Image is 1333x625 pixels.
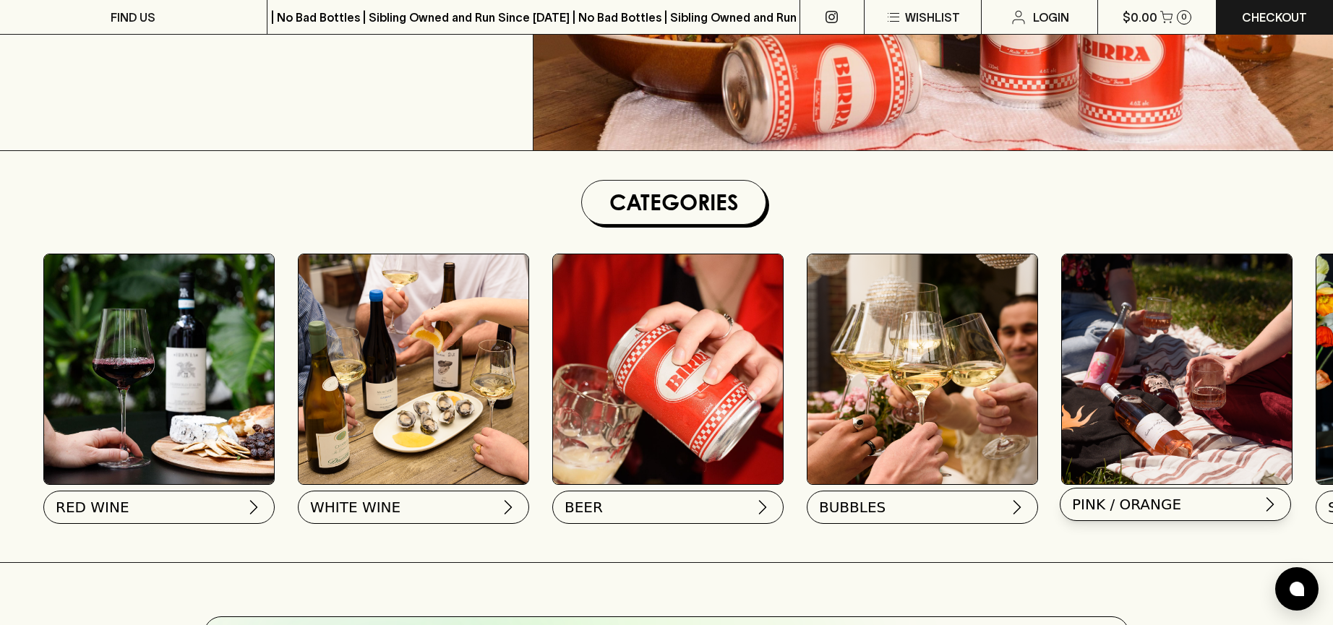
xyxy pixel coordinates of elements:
img: chevron-right.svg [1261,496,1279,513]
p: Wishlist [905,9,960,26]
img: BIRRA_GOOD-TIMES_INSTA-2 1/optimise?auth=Mjk3MjY0ODMzMw__ [553,254,783,484]
p: FIND US [111,9,155,26]
span: BUBBLES [819,497,886,517]
p: 0 [1181,13,1187,21]
img: chevron-right.svg [500,499,517,516]
button: RED WINE [43,491,275,524]
span: BEER [565,497,603,517]
img: 2022_Festive_Campaign_INSTA-16 1 [807,254,1037,484]
button: WHITE WINE [298,491,529,524]
button: BUBBLES [807,491,1038,524]
img: Red Wine Tasting [44,254,274,484]
img: bubble-icon [1290,582,1304,596]
img: gospel_collab-2 1 [1062,254,1292,484]
span: WHITE WINE [310,497,400,517]
p: $0.00 [1123,9,1157,26]
img: chevron-right.svg [754,499,771,516]
img: optimise [299,254,528,484]
button: PINK / ORANGE [1060,488,1291,521]
span: PINK / ORANGE [1072,494,1181,514]
button: BEER [552,491,784,524]
img: chevron-right.svg [245,499,262,516]
img: chevron-right.svg [1008,499,1026,516]
p: Checkout [1242,9,1307,26]
p: Login [1033,9,1069,26]
span: RED WINE [56,497,129,517]
h1: Categories [588,186,760,218]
